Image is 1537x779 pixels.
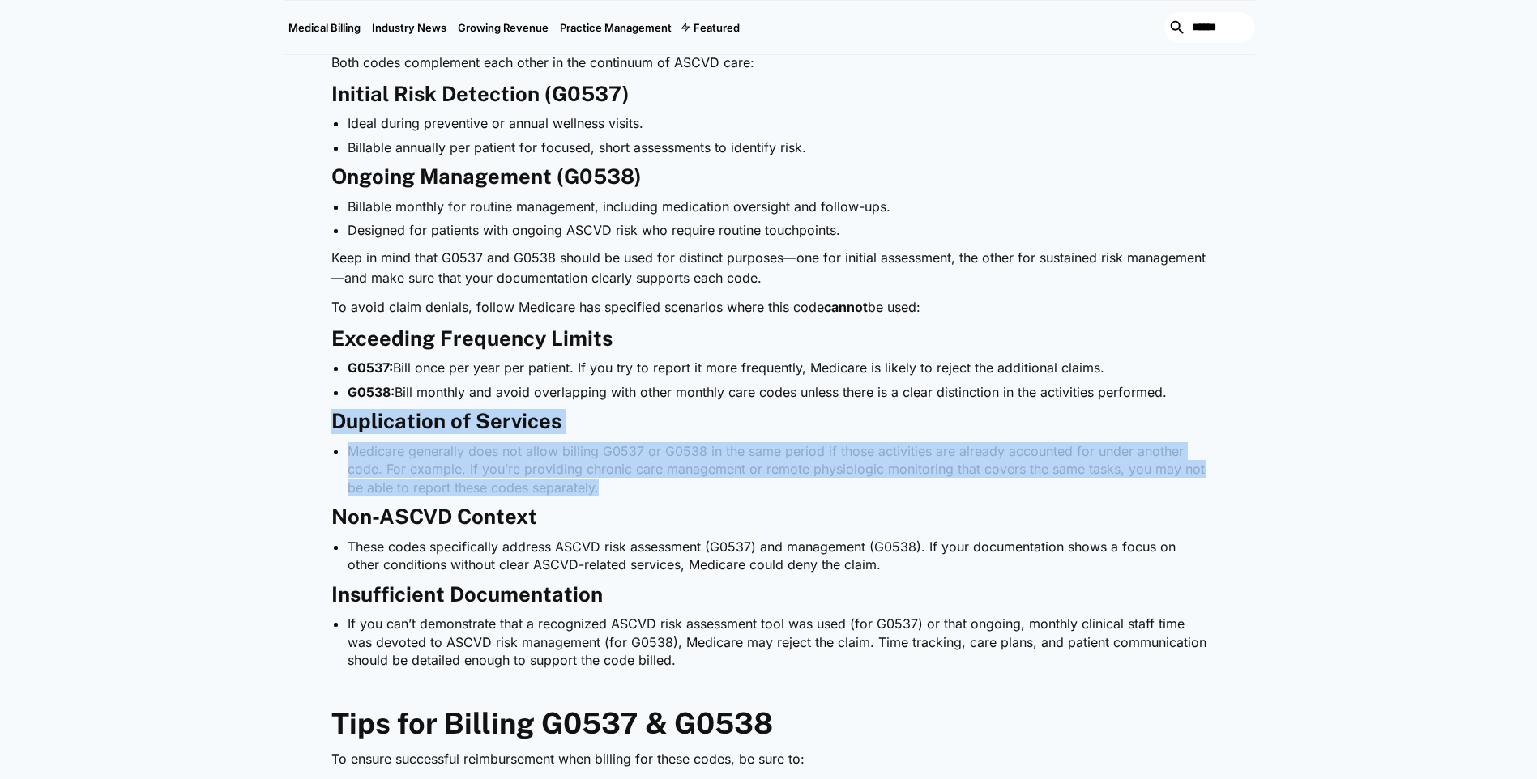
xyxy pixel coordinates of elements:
[331,504,537,529] strong: Non-ASCVD Context
[366,1,452,54] a: Industry News
[283,1,366,54] a: Medical Billing
[694,21,740,34] div: Featured
[348,384,395,400] strong: G0538:
[331,53,1206,74] p: Both codes complement each other in the continuum of ASCVD care:
[348,359,1206,377] li: Bill once per year per patient. If you try to report it more frequently, Medicare is likely to re...
[348,360,393,376] strong: G0537:
[452,1,554,54] a: Growing Revenue
[677,1,745,54] div: Featured
[348,383,1206,401] li: Bill monthly and avoid overlapping with other monthly care codes unless there is a clear distinct...
[348,138,1206,156] li: Billable annually per patient for focused, short assessments to identify risk.
[348,442,1206,496] li: Medicare generally does not allow billing G0537 or G0538 in the same period if those activities a...
[348,221,1206,239] li: Designed for patients with ongoing ASCVD risk who require routine touchpoints.
[348,538,1206,574] li: These codes specifically address ASCVD risk assessment (G0537) and management (G0538). If your do...
[348,615,1206,669] li: If you can’t demonstrate that a recognized ASCVD risk assessment tool was used (for G0537) or tha...
[331,164,642,189] strong: Ongoing Management (G0538)
[348,114,1206,132] li: Ideal during preventive or annual wellness visits.
[331,248,1206,289] p: Keep in mind that G0537 and G0538 should be used for distinct purposes—one for initial assessment...
[331,326,613,351] strong: Exceeding Frequency Limits
[331,409,561,433] strong: Duplication of Services
[554,1,677,54] a: Practice Management
[331,677,1206,698] p: ‍
[348,198,1206,215] li: Billable monthly for routine management, including medication oversight and follow-ups.
[331,706,773,740] strong: Tips for Billing G0537 & G0538
[331,749,1206,770] p: To ensure successful reimbursement when billing for these codes, be sure to:
[331,82,630,106] strong: Initial Risk Detection (G0537)
[824,299,868,315] strong: cannot
[331,582,603,607] strong: Insufficient Documentation
[331,297,1206,318] p: To avoid claim denials, follow Medicare has specified scenarios where this code be used:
